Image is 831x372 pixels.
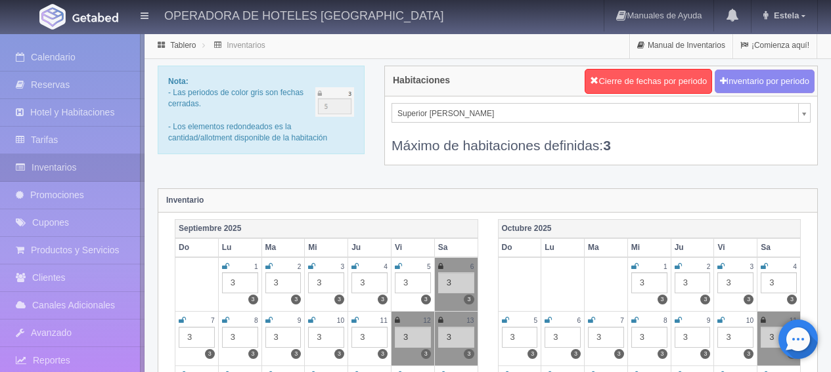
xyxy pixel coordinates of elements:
[334,295,344,304] label: 3
[663,263,667,270] small: 1
[378,349,388,359] label: 3
[717,327,753,348] div: 3
[700,295,710,304] label: 3
[614,349,624,359] label: 3
[337,317,344,324] small: 10
[675,272,711,293] div: 3
[334,349,344,359] label: 3
[170,41,196,50] a: Tablero
[771,10,799,20] span: Estela
[205,349,215,359] label: 3
[733,33,817,58] a: ¡Comienza aquí!
[466,317,474,324] small: 13
[265,327,302,348] div: 3
[392,123,811,155] div: Máximo de habitaciones definidas:
[168,77,189,86] b: Nota:
[534,317,538,324] small: 5
[585,238,628,257] th: Ma
[528,349,537,359] label: 3
[761,327,797,348] div: 3
[395,327,431,348] div: 3
[744,295,753,304] label: 3
[378,295,388,304] label: 3
[757,238,801,257] th: Sa
[761,272,797,293] div: 3
[211,317,215,324] small: 7
[395,272,431,293] div: 3
[166,196,204,205] strong: Inventario
[305,238,348,257] th: Mi
[630,33,732,58] a: Manual de Inventarios
[72,12,118,22] img: Getabed
[218,238,261,257] th: Lu
[790,317,797,324] small: 11
[291,349,301,359] label: 3
[627,238,671,257] th: Mi
[434,238,478,257] th: Sa
[421,349,431,359] label: 3
[158,66,365,154] div: - Las periodos de color gris son fechas cerradas. - Los elementos redondeados es la cantidad/allo...
[265,272,302,293] div: 3
[384,263,388,270] small: 4
[248,295,258,304] label: 3
[603,138,611,153] b: 3
[700,349,710,359] label: 3
[750,263,754,270] small: 3
[308,327,344,348] div: 3
[348,238,392,257] th: Ju
[227,41,265,50] a: Inventarios
[391,238,434,257] th: Vi
[298,317,302,324] small: 9
[261,238,305,257] th: Ma
[715,70,815,94] button: Inventario por periodo
[254,317,258,324] small: 8
[222,272,258,293] div: 3
[545,327,581,348] div: 3
[291,295,301,304] label: 3
[631,327,667,348] div: 3
[707,263,711,270] small: 2
[248,349,258,359] label: 3
[175,219,478,238] th: Septiembre 2025
[577,317,581,324] small: 6
[315,87,354,117] img: cutoff.png
[658,349,667,359] label: 3
[393,75,450,85] h4: Habitaciones
[717,272,753,293] div: 3
[585,69,712,94] button: Cierre de fechas por periodo
[658,295,667,304] label: 3
[793,263,797,270] small: 4
[746,317,753,324] small: 10
[671,238,714,257] th: Ju
[571,349,581,359] label: 3
[164,7,443,23] h4: OPERADORA DE HOTELES [GEOGRAPHIC_DATA]
[464,349,474,359] label: 3
[351,327,388,348] div: 3
[298,263,302,270] small: 2
[179,327,215,348] div: 3
[351,272,388,293] div: 3
[464,295,474,304] label: 3
[714,238,757,257] th: Vi
[254,263,258,270] small: 1
[222,327,258,348] div: 3
[39,4,66,30] img: Getabed
[675,327,711,348] div: 3
[498,219,801,238] th: Octubre 2025
[502,327,538,348] div: 3
[380,317,388,324] small: 11
[498,238,541,257] th: Do
[631,272,667,293] div: 3
[308,272,344,293] div: 3
[438,327,474,348] div: 3
[427,263,431,270] small: 5
[421,295,431,304] label: 3
[663,317,667,324] small: 8
[397,104,793,123] span: Superior [PERSON_NAME]
[541,238,585,257] th: Lu
[392,103,811,123] a: Superior [PERSON_NAME]
[787,295,797,304] label: 3
[744,349,753,359] label: 3
[438,272,474,293] div: 3
[620,317,624,324] small: 7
